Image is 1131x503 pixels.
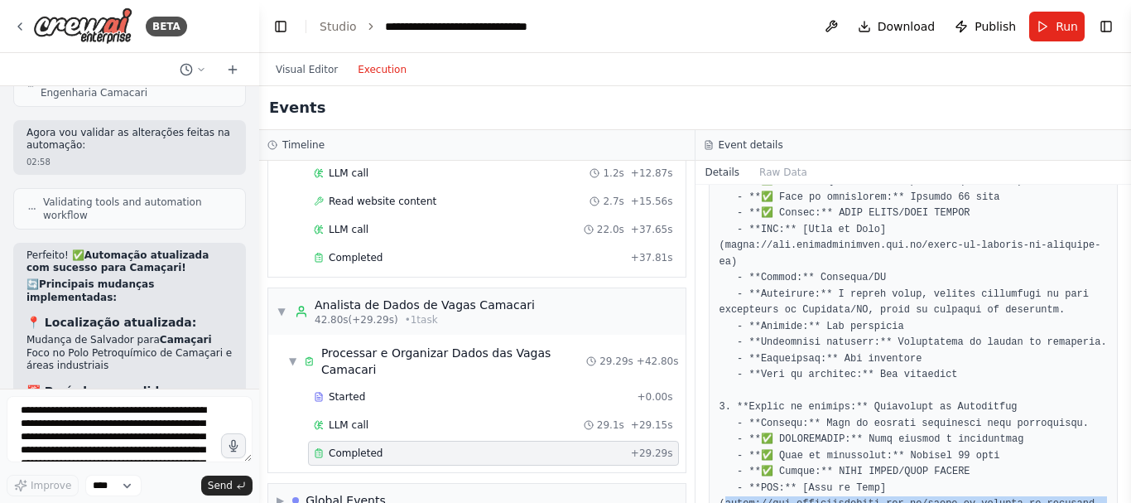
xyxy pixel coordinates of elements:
[26,156,233,168] div: 02:58
[603,195,623,208] span: 2.7s
[695,161,750,184] button: Details
[26,278,233,304] h2: 🔄
[851,12,942,41] button: Download
[631,251,673,264] span: + 37.81s
[315,297,535,313] div: Analista de Dados de Vagas Camacari
[33,7,132,45] img: Logo
[26,127,233,152] p: Agora vou validar as alterações feitas na automação:
[749,161,817,184] button: Raw Data
[43,196,232,222] span: Validating tools and automation workflow
[160,334,212,346] strong: Camaçari
[146,17,187,36] div: BETA
[948,12,1023,41] button: Publish
[405,313,438,326] span: • 1 task
[26,334,233,347] li: Mudança de Salvador para
[201,476,253,496] button: Send
[221,433,246,458] button: Click to speak your automation idea
[320,20,357,33] a: Studio
[975,18,1016,35] span: Publish
[631,195,673,208] span: + 15.56s
[329,167,368,180] span: LLM call
[1095,15,1118,38] button: Show right sidebar
[26,249,233,275] p: Perfeito! ✅
[1056,18,1078,35] span: Run
[329,418,368,432] span: LLM call
[637,355,679,368] span: + 42.80s
[329,251,383,264] span: Completed
[269,96,325,119] h2: Events
[282,138,325,152] h3: Timeline
[603,167,623,180] span: 1.2s
[26,316,196,329] strong: 📍 Localização atualizada:
[277,305,286,318] span: ▼
[26,278,154,303] strong: Principais mudanças implementadas:
[31,479,71,492] span: Improve
[208,479,233,492] span: Send
[269,15,292,38] button: Hide left sidebar
[329,195,436,208] span: Read website content
[329,390,365,404] span: Started
[631,167,673,180] span: + 12.87s
[320,18,571,35] nav: breadcrumb
[631,418,673,432] span: + 29.15s
[266,60,348,80] button: Visual Editor
[26,385,171,398] strong: 📅 Período expandido:
[321,345,586,378] div: Processar e Organizar Dados das Vagas Camacari
[26,249,209,274] strong: Automação atualizada com sucesso para Camaçari!
[41,73,232,99] span: Renaming project to Pesquisa Vagas Engenharia Camacari
[631,223,673,236] span: + 37.65s
[315,313,398,326] span: 42.80s (+29.29s)
[7,475,79,496] button: Improve
[597,223,624,236] span: 22.0s
[878,18,936,35] span: Download
[1029,12,1085,41] button: Run
[26,347,233,373] li: Foco no Polo Petroquímico de Camaçari e áreas industriais
[597,418,624,432] span: 29.1s
[599,355,633,368] span: 29.29s
[219,60,246,80] button: Start a new chat
[719,138,783,152] h3: Event details
[288,355,297,368] span: ▼
[637,390,672,404] span: + 0.00s
[631,447,673,460] span: + 29.29s
[329,447,383,460] span: Completed
[329,223,368,236] span: LLM call
[348,60,416,80] button: Execution
[173,60,213,80] button: Switch to previous chat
